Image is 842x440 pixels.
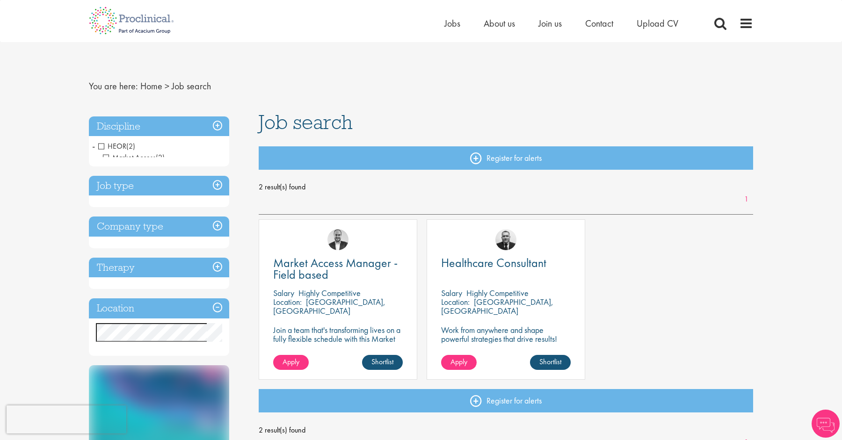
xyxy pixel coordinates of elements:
[92,139,95,153] span: -
[585,17,613,29] a: Contact
[538,17,562,29] a: Join us
[441,257,571,269] a: Healthcare Consultant
[273,325,403,352] p: Join a team that's transforming lives on a fully flexible schedule with this Market Access Manage...
[441,325,571,361] p: Work from anywhere and shape powerful strategies that drive results! Enjoy the freedom of remote ...
[98,141,135,151] span: HEOR
[98,141,126,151] span: HEOR
[273,296,385,316] p: [GEOGRAPHIC_DATA], [GEOGRAPHIC_DATA]
[273,257,403,281] a: Market Access Manager - Field based
[450,357,467,367] span: Apply
[273,255,398,282] span: Market Access Manager - Field based
[530,355,571,370] a: Shortlist
[444,17,460,29] a: Jobs
[441,255,546,271] span: Healthcare Consultant
[89,258,229,278] h3: Therapy
[103,152,156,162] span: Market Access
[283,357,299,367] span: Apply
[441,355,477,370] a: Apply
[466,288,529,298] p: Highly Competitive
[273,355,309,370] a: Apply
[126,141,135,151] span: (2)
[259,423,754,437] span: 2 result(s) found
[327,229,348,250] img: Aitor Melia
[7,405,126,433] iframe: reCAPTCHA
[259,180,754,194] span: 2 result(s) found
[259,389,754,412] a: Register for alerts
[172,80,211,92] span: Job search
[273,288,294,298] span: Salary
[89,80,138,92] span: You are here:
[362,355,403,370] a: Shortlist
[298,288,361,298] p: Highly Competitive
[441,296,470,307] span: Location:
[165,80,169,92] span: >
[89,116,229,137] h3: Discipline
[637,17,678,29] a: Upload CV
[441,296,553,316] p: [GEOGRAPHIC_DATA], [GEOGRAPHIC_DATA]
[441,288,462,298] span: Salary
[89,216,229,237] h3: Company type
[259,109,353,135] span: Job search
[259,146,754,170] a: Register for alerts
[484,17,515,29] a: About us
[495,229,516,250] img: Jakub Hanas
[89,298,229,318] h3: Location
[156,152,165,162] span: (2)
[740,194,753,205] a: 1
[273,296,302,307] span: Location:
[89,176,229,196] h3: Job type
[103,152,165,162] span: Market Access
[140,80,162,92] a: breadcrumb link
[812,410,840,438] img: Chatbot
